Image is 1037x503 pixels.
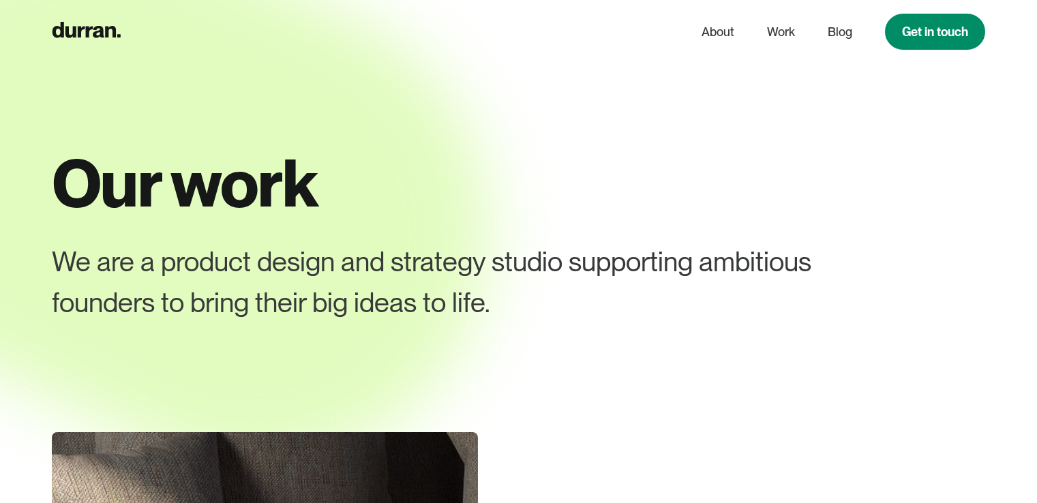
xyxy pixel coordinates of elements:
[52,241,892,323] div: We are a product design and strategy studio supporting ambitious founders to bring their big idea...
[702,19,734,45] a: About
[52,147,985,219] h1: Our work
[767,19,795,45] a: Work
[828,19,852,45] a: Blog
[52,18,121,45] a: home
[885,14,985,50] a: Get in touch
